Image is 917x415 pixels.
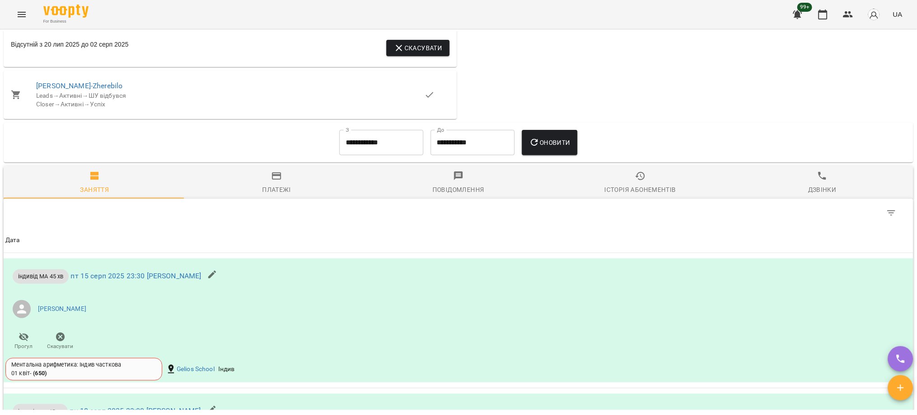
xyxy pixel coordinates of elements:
[53,92,59,99] span: →
[15,343,33,350] span: Прогул
[11,369,47,377] div: 01 квіт -
[82,92,89,99] span: →
[43,5,89,18] img: Voopty Logo
[394,43,442,53] span: Скасувати
[84,100,90,108] span: →
[889,6,906,23] button: UA
[54,100,61,108] span: →
[263,184,291,195] div: Платежі
[11,361,156,369] div: Ментальна арифметика: Індив часткова
[47,343,74,350] span: Скасувати
[5,235,912,246] span: Дата
[33,370,47,377] b: ( 650 )
[893,10,903,19] span: UA
[43,19,89,24] span: For Business
[42,329,79,354] button: Скасувати
[605,184,676,195] div: Історія абонементів
[868,8,880,21] img: avatar_s.png
[4,199,913,228] div: Table Toolbar
[38,305,86,314] a: [PERSON_NAME]
[5,235,20,246] div: Дата
[80,184,109,195] div: Заняття
[529,137,570,148] span: Оновити
[881,202,903,224] button: Фільтр
[386,40,449,56] button: Скасувати
[216,363,237,376] div: Індив
[5,235,20,246] div: Sort
[522,130,578,155] button: Оновити
[433,184,484,195] div: Повідомлення
[5,329,42,354] button: Прогул
[13,272,69,281] span: індивід МА 45 хв
[36,91,424,100] div: Leads Активні ШУ відбувся
[177,365,215,374] a: Gelios School
[11,40,128,56] div: Відсутній з 20 лип 2025 до 02 серп 2025
[71,272,202,280] a: пт 15 серп 2025 23:30 [PERSON_NAME]
[36,81,122,90] a: [PERSON_NAME]-Zherebilo
[808,184,837,195] div: Дзвінки
[11,4,33,25] button: Menu
[798,3,813,12] span: 99+
[5,358,162,381] div: Ментальна арифметика: Індив часткова01 квіт- (650)
[36,100,424,109] div: Closer Активні Успіх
